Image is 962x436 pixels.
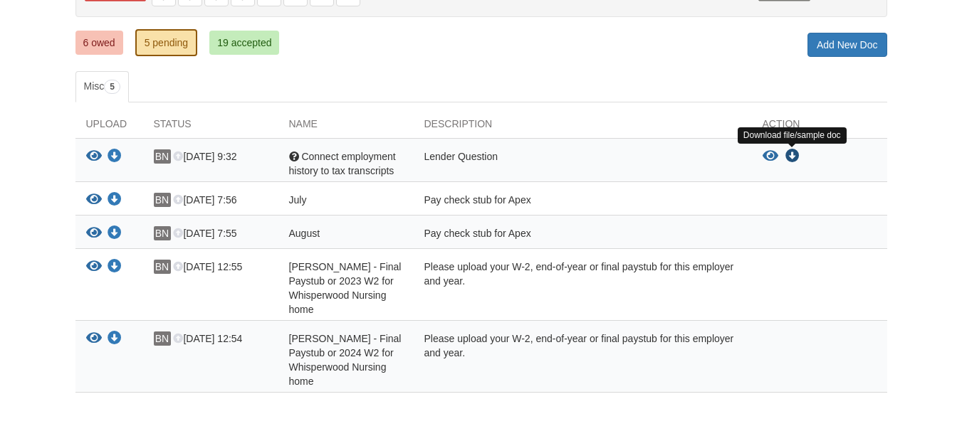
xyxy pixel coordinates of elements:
[289,194,307,206] span: July
[278,117,414,138] div: Name
[289,333,402,387] span: [PERSON_NAME] - Final Paystub or 2024 W2 for Whisperwood Nursing home
[154,331,171,346] span: BN
[143,117,278,138] div: Status
[173,333,242,344] span: [DATE] 12:54
[807,33,887,57] a: Add New Doc
[154,226,171,240] span: BN
[209,31,279,55] a: 19 accepted
[108,195,122,206] a: Download July
[173,228,236,239] span: [DATE] 7:55
[135,29,198,56] a: 5 pending
[86,226,102,241] button: View August
[173,194,236,206] span: [DATE] 7:56
[414,226,752,245] div: Pay check stub for Apex
[75,71,129,102] a: Misc
[173,261,242,272] span: [DATE] 12:55
[75,117,143,138] div: Upload
[763,149,778,164] button: View Connect employment history to tax transcripts
[414,149,752,178] div: Lender Question
[785,151,800,162] a: Download Connect employment history to tax transcripts
[108,228,122,240] a: Download August
[104,80,120,94] span: 5
[86,193,102,208] button: View July
[173,151,236,162] span: [DATE] 9:32
[108,334,122,345] a: Download Brittney Nolan - Final Paystub or 2024 W2 for Whisperwood Nursing home
[289,261,402,315] span: [PERSON_NAME] - Final Paystub or 2023 W2 for Whisperwood Nursing home
[154,193,171,207] span: BN
[414,331,752,388] div: Please upload your W-2, end-of-year or final paystub for this employer and year.
[289,151,396,176] span: Connect employment history to tax transcripts
[108,151,122,163] a: Download Connect employment history to tax transcripts
[86,331,102,346] button: View Brittney Nolan - Final Paystub or 2024 W2 for Whisperwood Nursing home
[86,149,102,164] button: View Connect employment history to tax transcripts
[86,260,102,275] button: View Brittney Nolan - Final Paystub or 2023 W2 for Whisperwood Nursing home
[752,117,887,138] div: Action
[108,262,122,273] a: Download Brittney Nolan - Final Paystub or 2023 W2 for Whisperwood Nursing home
[75,31,123,55] a: 6 owed
[289,228,320,239] span: August
[414,260,752,317] div: Please upload your W-2, end-of-year or final paystub for this employer and year.
[414,117,752,138] div: Description
[154,260,171,274] span: BN
[414,193,752,211] div: Pay check stub for Apex
[154,149,171,164] span: BN
[738,127,847,144] div: Download file/sample doc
